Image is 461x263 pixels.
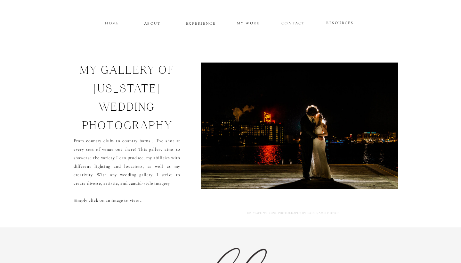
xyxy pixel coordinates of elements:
[144,20,161,25] a: ABOUT
[104,20,120,25] a: HOME
[281,20,305,25] a: CONTACT
[74,137,180,196] p: From country clubs to country barns... I've shot at every sort of venue out there! This gallery a...
[65,63,189,135] h1: my gallery of [US_STATE] wedding photography
[236,20,261,25] a: MY WORK
[247,210,352,218] a: [US_STATE] WEDDING PHOTOGRAPHY, [PERSON_NAME] PHOTOS
[325,19,354,25] a: RESOURCES
[198,63,401,189] img: Kissing bride and groom, Domino Sugar sign in background at night time, Baltimore Wedding Photogr...
[185,20,216,25] a: EXPERIENCE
